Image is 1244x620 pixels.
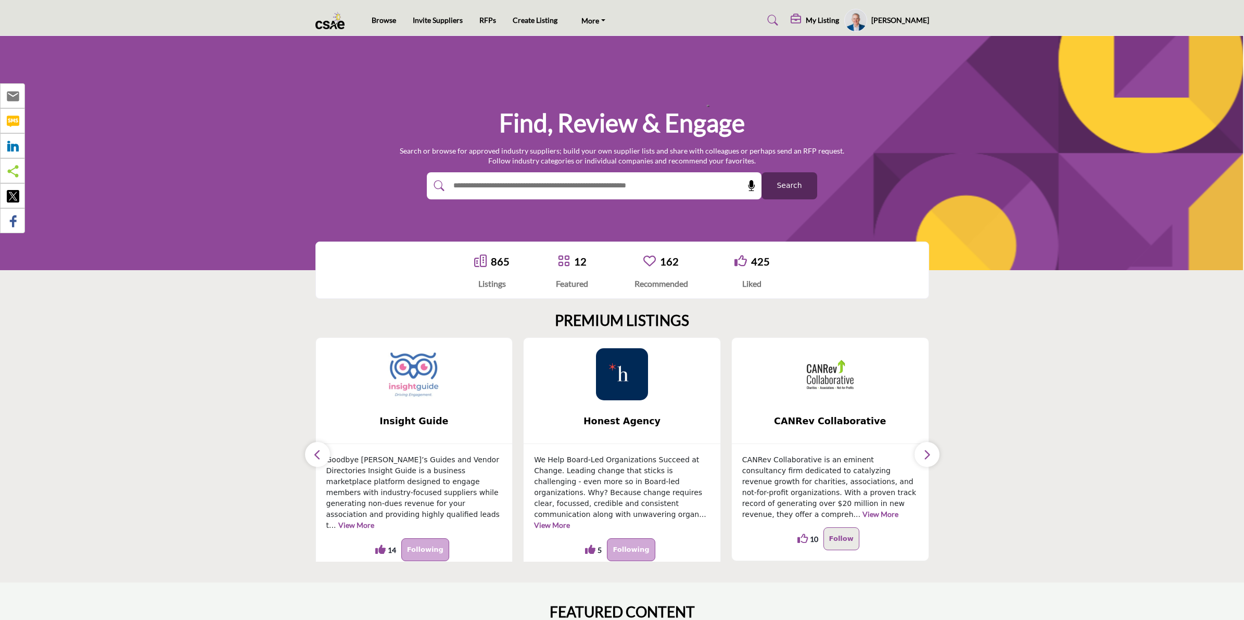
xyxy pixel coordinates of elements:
[844,9,867,32] button: Show hide supplier dropdown
[555,312,689,330] h2: PREMIUM LISTINGS
[854,510,860,518] span: ...
[574,255,587,268] a: 12
[332,414,497,428] span: Insight Guide
[660,255,679,268] a: 162
[316,408,513,435] a: Insight Guide
[400,146,844,166] p: Search or browse for approved industry suppliers; build your own supplier lists and share with co...
[871,15,929,26] h5: [PERSON_NAME]
[534,521,570,529] a: View More
[556,277,588,290] div: Featured
[613,543,649,556] p: Following
[474,277,510,290] div: Listings
[634,277,688,290] div: Recommended
[607,538,655,561] button: Following
[643,255,656,269] a: Go to Recommended
[491,255,510,268] a: 865
[534,454,710,531] p: We Help Board-Led Organizations Succeed at Change. Leading change that sticks is challenging - ev...
[734,255,747,267] i: Go to Liked
[513,16,557,24] a: Create Listing
[598,545,602,555] span: 5
[804,348,856,400] img: CANRev Collaborative
[734,277,770,290] div: Liked
[557,255,570,269] a: Go to Featured
[413,16,463,24] a: Invite Suppliers
[742,454,918,520] p: CANRev Collaborative is an eminent consultancy firm dedicated to catalyzing revenue growth for ch...
[751,255,770,268] a: 425
[524,408,720,435] a: Honest Agency
[315,12,350,29] img: Site Logo
[596,348,648,400] img: Honest Agency
[810,534,818,545] span: 10
[757,12,785,29] a: Search
[699,510,706,518] span: ...
[539,414,705,428] span: Honest Agency
[574,13,613,28] a: More
[388,545,396,555] span: 14
[747,408,913,435] b: CANRev Collaborative
[791,14,839,27] div: My Listing
[862,510,898,518] a: View More
[806,16,839,25] h5: My Listing
[761,172,817,199] button: Search
[539,408,705,435] b: Honest Agency
[823,527,859,550] button: Follow
[479,16,496,24] a: RFPs
[499,107,745,139] h1: Find, Review & Engage
[332,408,497,435] b: Insight Guide
[732,408,929,435] a: CANRev Collaborative
[388,348,440,400] img: Insight Guide
[338,521,374,529] a: View More
[372,16,396,24] a: Browse
[401,538,449,561] button: Following
[747,414,913,428] span: CANRev Collaborative
[326,454,502,531] p: Goodbye [PERSON_NAME]’s Guides and Vendor Directories Insight Guide is a business marketplace pla...
[829,533,854,545] p: Follow
[407,543,443,556] p: Following
[329,521,336,529] span: ...
[777,180,802,191] span: Search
